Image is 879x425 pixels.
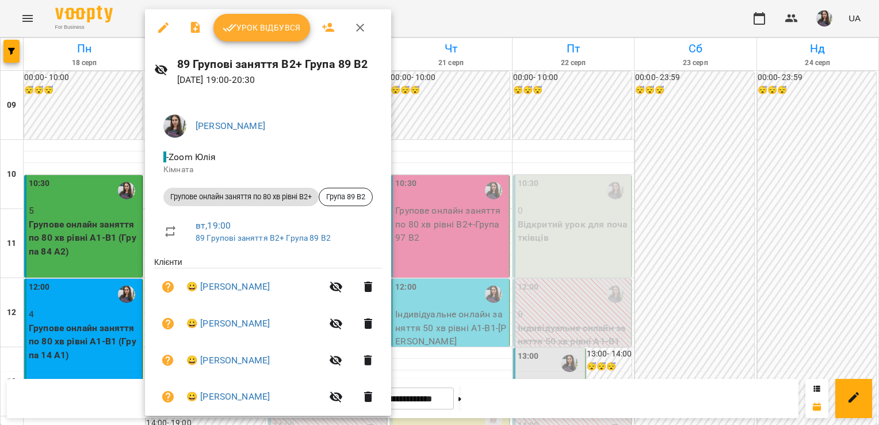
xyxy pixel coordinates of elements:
button: Візит ще не сплачено. Додати оплату? [154,347,182,374]
div: Група 89 B2 [319,188,373,206]
span: Групове онлайн заняття по 80 хв рівні В2+ [163,192,319,202]
p: [DATE] 19:00 - 20:30 [177,73,382,87]
a: 😀 [PERSON_NAME] [186,317,270,331]
a: [PERSON_NAME] [196,120,265,131]
p: Кімната [163,164,373,176]
span: Група 89 B2 [319,192,372,202]
img: ca1374486191da6fb8238bd749558ac4.jpeg [163,115,186,138]
button: Урок відбувся [213,14,310,41]
a: 89 Групові заняття В2+ Група 89 В2 [196,233,331,242]
h6: 89 Групові заняття В2+ Група 89 В2 [177,55,382,73]
a: 😀 [PERSON_NAME] [186,390,270,404]
button: Візит ще не сплачено. Додати оплату? [154,273,182,301]
span: Урок відбувся [223,21,301,35]
span: - Zoom Юлія [163,151,219,162]
button: Візит ще не сплачено. Додати оплату? [154,383,182,411]
a: вт , 19:00 [196,220,231,231]
ul: Клієнти [154,256,382,419]
a: 😀 [PERSON_NAME] [186,354,270,367]
button: Візит ще не сплачено. Додати оплату? [154,310,182,337]
a: 😀 [PERSON_NAME] [186,280,270,294]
